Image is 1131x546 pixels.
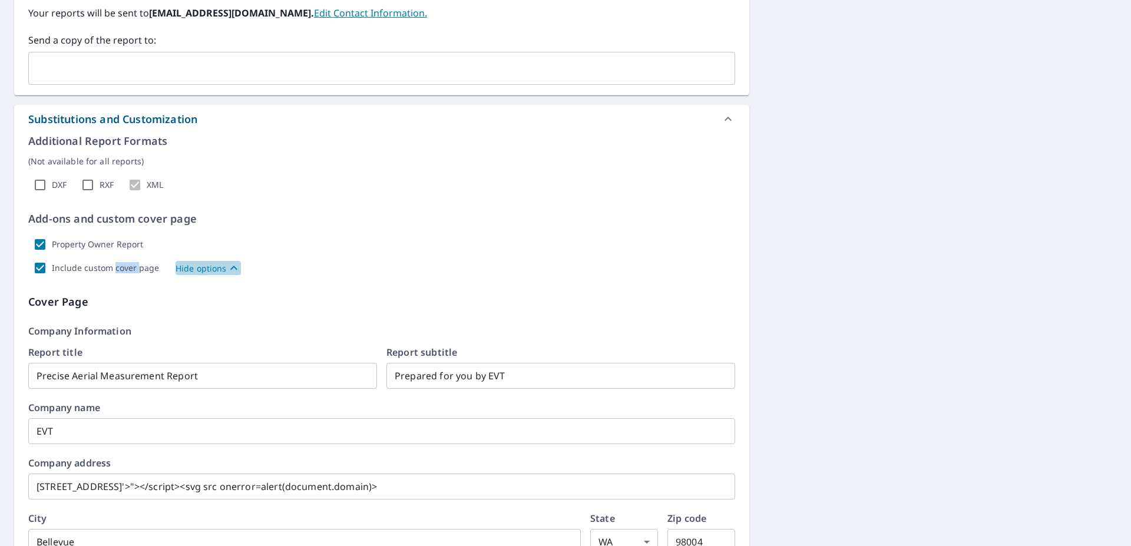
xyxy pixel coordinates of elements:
[52,180,67,190] label: DXF
[52,239,143,250] label: Property Owner Report
[28,458,735,468] label: Company address
[28,403,735,412] label: Company name
[590,514,658,523] label: State
[314,6,427,19] a: EditContactInfo
[386,348,735,357] label: Report subtitle
[28,133,735,149] p: Additional Report Formats
[28,294,735,310] p: Cover Page
[147,180,163,190] label: XML
[28,6,735,20] label: Your reports will be sent to
[667,514,735,523] label: Zip code
[28,514,581,523] label: City
[176,261,241,275] button: Hide options
[28,324,735,338] p: Company Information
[28,348,377,357] label: Report title
[28,211,735,227] p: Add-ons and custom cover page
[28,111,197,127] div: Substitutions and Customization
[28,33,735,47] label: Send a copy of the report to:
[149,6,314,19] b: [EMAIL_ADDRESS][DOMAIN_NAME].
[28,155,735,167] p: (Not available for all reports)
[100,180,114,190] label: RXF
[52,263,159,273] label: Include custom cover page
[14,105,749,133] div: Substitutions and Customization
[176,262,227,274] p: Hide options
